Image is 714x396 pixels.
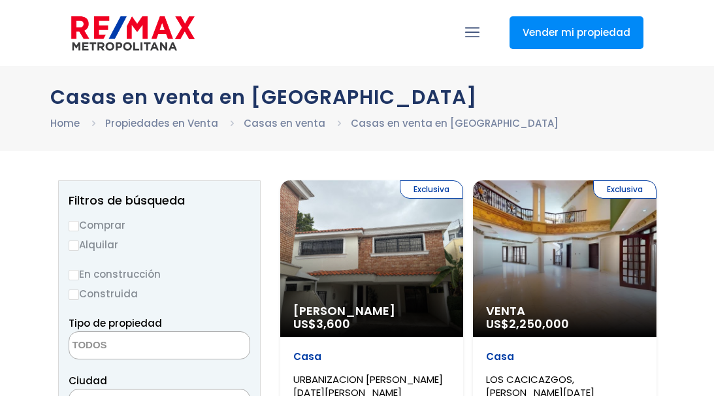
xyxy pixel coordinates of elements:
span: 2,250,000 [509,316,569,332]
input: Alquilar [69,240,79,251]
textarea: Search [69,332,196,360]
span: 3,600 [316,316,350,332]
a: Propiedades en Venta [105,116,218,130]
span: Venta [486,305,643,318]
label: Alquilar [69,237,250,253]
input: Construida [69,289,79,300]
h1: Casas en venta en [GEOGRAPHIC_DATA] [50,86,664,108]
a: Vender mi propiedad [510,16,643,49]
span: [PERSON_NAME] [293,305,451,318]
img: remax-metropolitana-logo [71,14,195,53]
span: Exclusiva [593,180,657,199]
span: Tipo de propiedad [69,316,162,330]
p: Casa [486,350,643,363]
span: Exclusiva [400,180,463,199]
label: En construcción [69,266,250,282]
p: Casa [293,350,451,363]
span: US$ [293,316,350,332]
label: Comprar [69,217,250,233]
a: Home [50,116,80,130]
input: En construcción [69,270,79,280]
h2: Filtros de búsqueda [69,194,250,207]
span: US$ [486,316,569,332]
span: Ciudad [69,374,107,388]
li: Casas en venta en [GEOGRAPHIC_DATA] [351,115,559,131]
label: Construida [69,286,250,302]
input: Comprar [69,221,79,231]
a: mobile menu [461,22,483,44]
a: Casas en venta [244,116,325,130]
